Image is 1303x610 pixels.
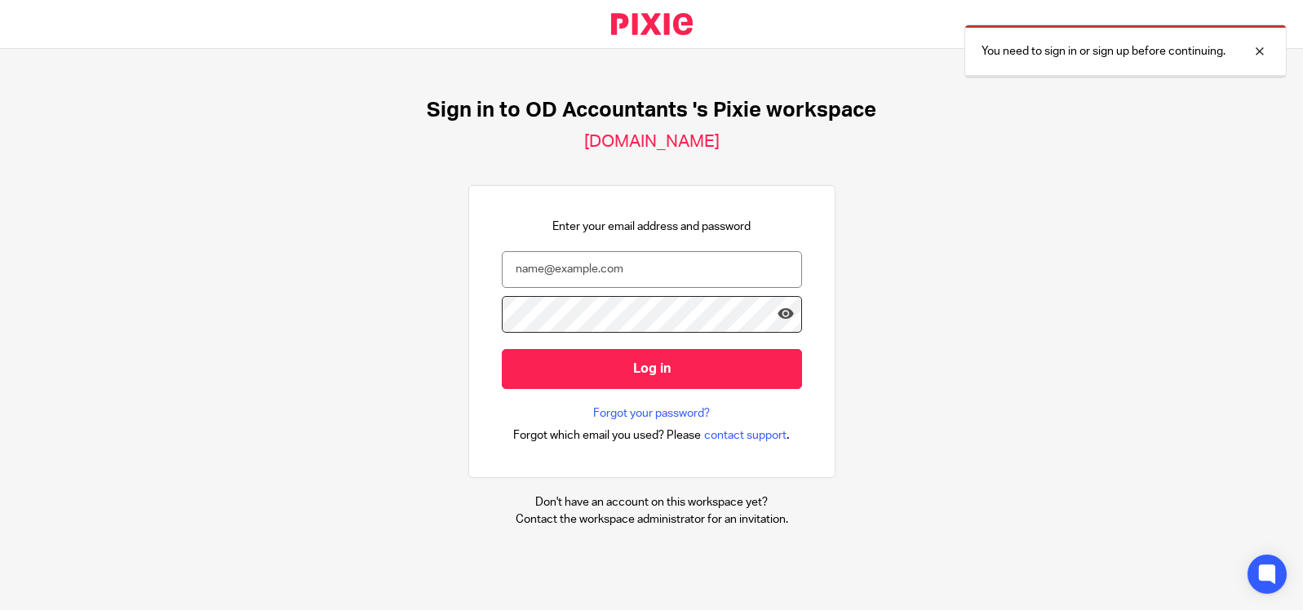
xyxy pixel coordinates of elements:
[502,251,802,288] input: name@example.com
[982,43,1225,60] p: You need to sign in or sign up before continuing.
[552,219,751,235] p: Enter your email address and password
[427,98,876,123] h1: Sign in to OD Accountants 's Pixie workspace
[513,427,701,444] span: Forgot which email you used? Please
[516,511,788,528] p: Contact the workspace administrator for an invitation.
[704,427,787,444] span: contact support
[593,405,710,422] a: Forgot your password?
[584,131,720,152] h2: [DOMAIN_NAME]
[513,426,790,444] div: .
[516,494,788,511] p: Don't have an account on this workspace yet?
[502,349,802,389] input: Log in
